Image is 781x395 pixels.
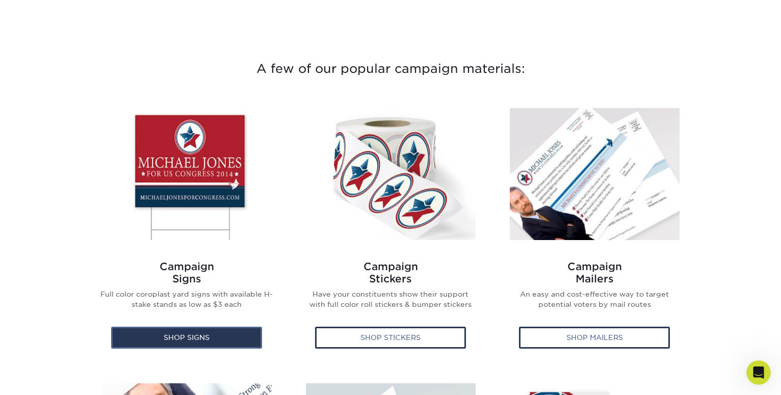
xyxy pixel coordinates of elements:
[746,360,771,385] iframe: Intercom live chat
[508,260,681,285] h2: Campaign Mailers
[100,260,273,285] h2: Campaign Signs
[519,327,670,348] div: Shop Mailers
[306,108,476,240] img: Campaign Stickers
[500,108,689,359] a: Political Every Door Direct Mail Postcards CampaignMailers An easy and cost-effective way to targ...
[315,327,466,348] div: Shop Stickers
[100,289,273,318] p: Full color coroplast yard signs with available H-stake stands as low as $3 each
[304,289,477,318] p: Have your constituents show their support with full color roll stickers & bumper stickers
[304,260,477,285] h2: Campaign Stickers
[111,327,262,348] div: Shop Signs
[508,289,681,318] p: An easy and cost-effective way to target potential voters by mail routes
[102,108,272,240] img: Political Campaign Signs
[92,108,281,359] a: Political Campaign Signs CampaignSigns Full color coroplast yard signs with available H-stake sta...
[510,108,680,240] img: Political Every Door Direct Mail Postcards
[92,34,689,104] h3: A few of our popular campaign materials:
[296,108,485,359] a: Campaign Stickers CampaignStickers Have your constituents show their support with full color roll...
